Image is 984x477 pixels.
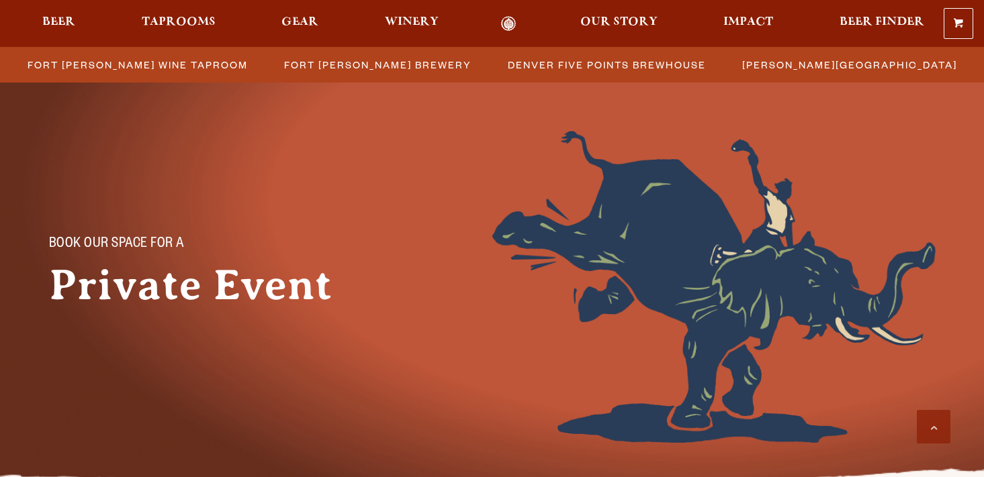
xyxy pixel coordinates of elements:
span: Our Story [580,17,658,28]
span: Winery [385,17,439,28]
h1: Private Event [49,261,371,309]
a: Odell Home [483,16,533,32]
a: Our Story [572,16,666,32]
a: Beer [34,16,84,32]
span: Fort [PERSON_NAME] Brewery [285,55,472,74]
span: Taprooms [142,17,216,28]
a: [PERSON_NAME][GEOGRAPHIC_DATA] [735,55,965,74]
a: Gear [273,16,327,32]
img: Foreground404 [492,131,936,443]
a: Scroll to top [917,410,950,443]
a: Fort [PERSON_NAME] Wine Taproom [20,55,255,74]
p: Book Our Space for a [49,237,345,253]
a: Fort [PERSON_NAME] Brewery [277,55,479,74]
a: Denver Five Points Brewhouse [500,55,713,74]
a: Winery [376,16,447,32]
a: Beer Finder [831,16,933,32]
a: Impact [715,16,782,32]
span: Gear [281,17,318,28]
span: Fort [PERSON_NAME] Wine Taproom [28,55,249,74]
span: Impact [723,17,773,28]
a: Taprooms [133,16,224,32]
span: Beer [42,17,75,28]
span: [PERSON_NAME][GEOGRAPHIC_DATA] [743,55,958,74]
span: Denver Five Points Brewhouse [508,55,707,74]
span: Beer Finder [840,17,924,28]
